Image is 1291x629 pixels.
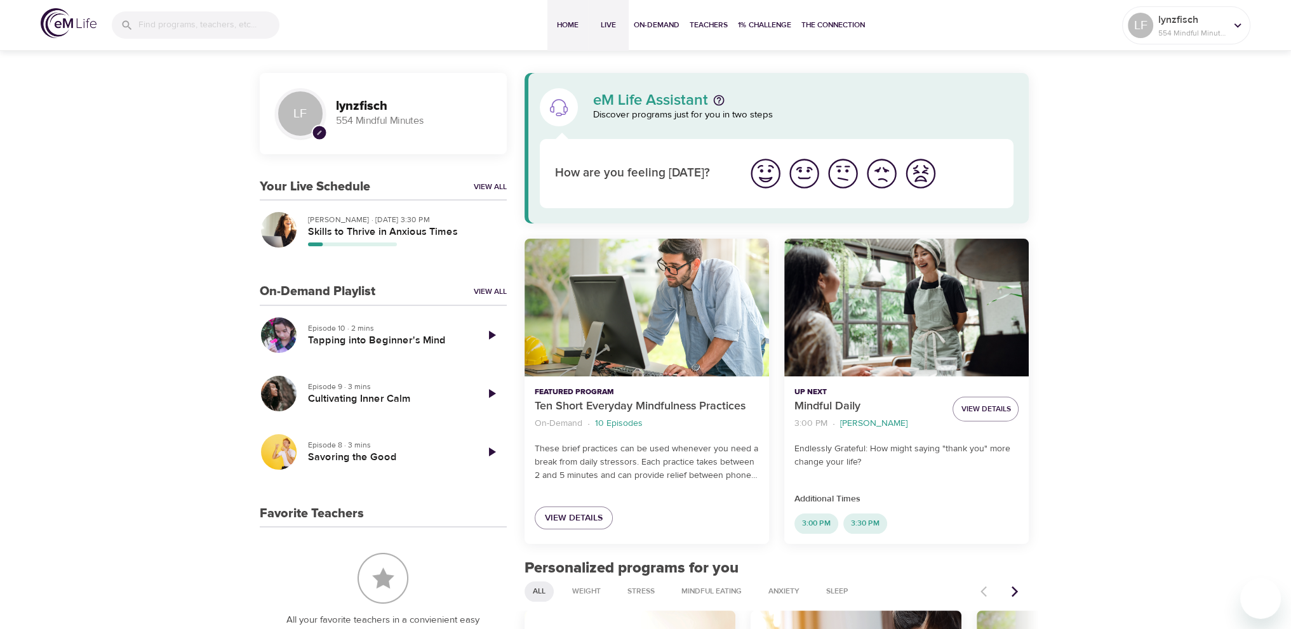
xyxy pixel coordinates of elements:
[634,18,679,32] span: On-Demand
[801,18,865,32] span: The Connection
[308,381,466,392] p: Episode 9 · 3 mins
[549,97,569,117] img: eM Life Assistant
[535,417,582,430] p: On-Demand
[1240,578,1281,619] iframe: Button to launch messaging window
[953,397,1019,421] button: View Details
[593,18,624,32] span: Live
[474,286,507,297] a: View All
[748,156,783,191] img: great
[593,108,1014,122] p: Discover programs just for you in two steps
[1001,578,1029,606] button: Next items
[826,156,860,191] img: ok
[525,581,554,602] div: All
[794,417,827,430] p: 3:00 PM
[619,581,663,602] div: Stress
[794,493,1019,506] p: Additional Times
[308,439,466,451] p: Episode 8 · 3 mins
[794,387,942,398] p: Up Next
[864,156,899,191] img: bad
[587,415,590,432] li: ·
[260,507,364,521] h3: Favorite Teachers
[674,586,749,597] span: Mindful Eating
[794,415,942,432] nav: breadcrumb
[474,182,507,192] a: View All
[564,581,609,602] div: Weight
[794,442,1019,469] p: Endlessly Grateful: How might saying "thank you" more change your life?
[476,378,507,409] a: Play Episode
[595,417,643,430] p: 10 Episodes
[787,156,822,191] img: good
[535,507,613,530] a: View Details
[260,316,298,354] button: Tapping into Beginner's Mind
[784,239,1029,376] button: Mindful Daily
[476,437,507,467] a: Play Episode
[138,11,279,39] input: Find programs, teachers, etc...
[535,442,759,482] p: These brief practices can be used whenever you need a break from daily stressors. Each practice t...
[819,586,856,597] span: Sleep
[308,225,497,239] h5: Skills to Thrive in Anxious Times
[41,8,97,38] img: logo
[308,322,466,334] p: Episode 10 · 2 mins
[1158,27,1226,39] p: 554 Mindful Minutes
[260,284,375,299] h3: On-Demand Playlist
[794,513,838,534] div: 3:00 PM
[565,586,608,597] span: Weight
[535,387,759,398] p: Featured Program
[555,164,731,183] p: How are you feeling [DATE]?
[308,334,466,347] h5: Tapping into Beginner's Mind
[308,214,497,225] p: [PERSON_NAME] · [DATE] 3:30 PM
[275,88,326,139] div: LF
[260,180,370,194] h3: Your Live Schedule
[673,581,750,602] div: Mindful Eating
[260,433,298,471] button: Savoring the Good
[746,154,785,193] button: I'm feeling great
[843,513,887,534] div: 3:30 PM
[593,93,708,108] p: eM Life Assistant
[840,417,907,430] p: [PERSON_NAME]
[620,586,662,597] span: Stress
[1158,12,1226,27] p: lynzfisch
[824,154,862,193] button: I'm feeling ok
[358,553,408,604] img: Favorite Teachers
[901,154,940,193] button: I'm feeling worst
[260,374,298,413] button: Cultivating Inner Calm
[785,154,824,193] button: I'm feeling good
[545,510,603,526] span: View Details
[525,559,1029,578] h2: Personalized programs for you
[525,239,769,376] button: Ten Short Everyday Mindfulness Practices
[961,402,1010,416] span: View Details
[794,398,942,415] p: Mindful Daily
[535,415,759,432] nav: breadcrumb
[794,518,838,529] span: 3:00 PM
[690,18,728,32] span: Teachers
[738,18,791,32] span: 1% Challenge
[336,99,492,114] h3: lynzfisch
[818,581,857,602] div: Sleep
[552,18,583,32] span: Home
[903,156,938,191] img: worst
[1128,13,1153,38] div: LF
[336,114,492,128] p: 554 Mindful Minutes
[833,415,835,432] li: ·
[760,581,808,602] div: Anxiety
[862,154,901,193] button: I'm feeling bad
[308,451,466,464] h5: Savoring the Good
[308,392,466,406] h5: Cultivating Inner Calm
[843,518,887,529] span: 3:30 PM
[761,586,807,597] span: Anxiety
[535,398,759,415] p: Ten Short Everyday Mindfulness Practices
[476,320,507,350] a: Play Episode
[525,586,553,597] span: All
